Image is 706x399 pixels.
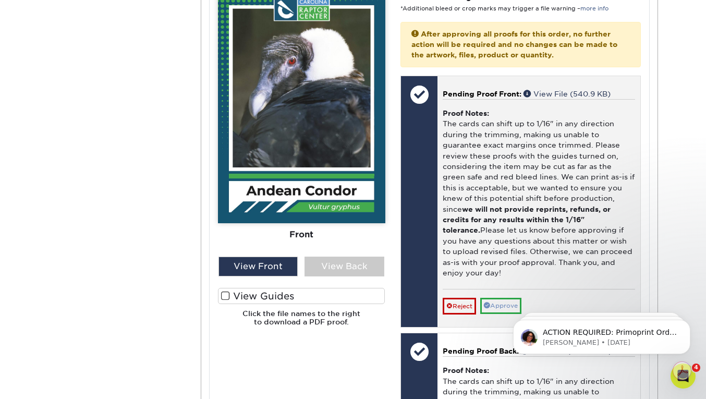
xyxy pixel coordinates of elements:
[497,298,706,371] iframe: Intercom notifications message
[443,205,611,235] b: we will not provide reprints, refunds, or credits for any results within the 1/16" tolerance.
[443,90,521,98] span: Pending Proof Front:
[218,288,385,304] label: View Guides
[305,257,384,276] div: View Back
[218,309,385,335] h6: Click the file names to the right to download a PDF proof.
[671,364,696,389] iframe: Intercom live chat
[524,90,611,98] a: View File (540.9 KB)
[443,109,489,117] strong: Proof Notes:
[580,5,608,12] a: more info
[480,298,521,314] a: Approve
[218,257,298,276] div: View Front
[218,223,385,246] div: Front
[443,99,635,289] div: The cards can shift up to 1/16" in any direction during the trimming, making us unable to guarant...
[443,298,476,315] a: Reject
[443,347,519,355] span: Pending Proof Back:
[411,30,617,59] strong: After approving all proofs for this order, no further action will be required and no changes can ...
[400,5,608,12] small: *Additional bleed or crop marks may trigger a file warning –
[443,366,489,374] strong: Proof Notes:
